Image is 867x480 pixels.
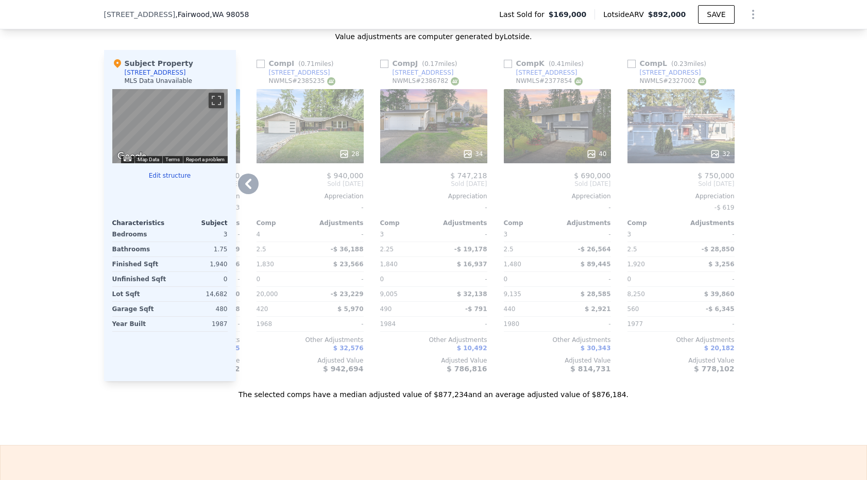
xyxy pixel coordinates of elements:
[112,272,168,286] div: Unfinished Sqft
[112,219,170,227] div: Characteristics
[112,172,228,180] button: Edit structure
[504,242,555,256] div: 2.5
[504,231,508,238] span: 3
[627,68,701,77] a: [STREET_ADDRESS]
[504,317,555,331] div: 1980
[457,261,487,268] span: $ 16,937
[545,60,588,67] span: ( miles)
[504,192,611,200] div: Appreciation
[112,287,168,301] div: Lot Sqft
[450,172,487,180] span: $ 747,218
[694,365,734,373] span: $ 778,102
[457,345,487,352] span: $ 10,492
[124,157,131,161] button: Keyboard shortcuts
[434,219,487,227] div: Adjustments
[331,290,364,298] span: -$ 23,229
[380,200,487,215] div: -
[380,219,434,227] div: Comp
[380,356,487,365] div: Adjusted Value
[504,58,588,68] div: Comp K
[708,261,734,268] span: $ 3,256
[447,365,487,373] span: $ 786,816
[581,290,611,298] span: $ 28,585
[640,77,706,85] div: NWMLS # 2327002
[172,317,228,331] div: 1987
[112,227,168,242] div: Bedrooms
[504,276,508,283] span: 0
[125,68,186,77] div: [STREET_ADDRESS]
[504,261,521,268] span: 1,480
[559,317,611,331] div: -
[698,77,706,85] img: NWMLS Logo
[327,77,335,85] img: NWMLS Logo
[257,58,338,68] div: Comp I
[104,9,176,20] span: [STREET_ADDRESS]
[269,68,330,77] div: [STREET_ADDRESS]
[627,58,711,68] div: Comp L
[112,89,228,163] div: Street View
[257,68,330,77] a: [STREET_ADDRESS]
[380,276,384,283] span: 0
[257,290,278,298] span: 20,000
[463,149,483,159] div: 34
[454,246,487,253] span: -$ 19,178
[380,180,487,188] span: Sold [DATE]
[393,68,454,77] div: [STREET_ADDRESS]
[294,60,337,67] span: ( miles)
[674,60,688,67] span: 0.23
[451,77,459,85] img: NWMLS Logo
[257,192,364,200] div: Appreciation
[138,156,159,163] button: Map Data
[504,305,516,313] span: 440
[165,157,180,162] a: Terms
[627,242,679,256] div: 2.5
[499,9,549,20] span: Last Sold for
[257,356,364,365] div: Adjusted Value
[436,272,487,286] div: -
[339,149,359,159] div: 28
[112,242,168,256] div: Bathrooms
[627,180,735,188] span: Sold [DATE]
[603,9,648,20] span: Lotside ARV
[706,305,734,313] span: -$ 6,345
[504,200,611,215] div: -
[380,290,398,298] span: 9,005
[581,261,611,268] span: $ 89,445
[457,290,487,298] span: $ 32,138
[257,200,364,215] div: -
[301,60,315,67] span: 0.71
[504,68,577,77] a: [STREET_ADDRESS]
[172,287,228,301] div: 14,682
[640,68,701,77] div: [STREET_ADDRESS]
[257,317,308,331] div: 1968
[418,60,461,67] span: ( miles)
[112,317,168,331] div: Year Built
[257,242,308,256] div: 2.5
[436,227,487,242] div: -
[585,305,610,313] span: $ 2,921
[380,231,384,238] span: 3
[112,302,168,316] div: Garage Sqft
[172,272,228,286] div: 0
[557,219,611,227] div: Adjustments
[112,89,228,163] div: Map
[104,31,763,42] div: Value adjustments are computer generated by Lotside .
[516,68,577,77] div: [STREET_ADDRESS]
[186,157,225,162] a: Report a problem
[683,317,735,331] div: -
[125,77,193,85] div: MLS Data Unavailable
[115,150,149,163] img: Google
[504,290,521,298] span: 9,135
[627,290,645,298] span: 8,250
[327,172,363,180] span: $ 940,000
[380,261,398,268] span: 1,840
[380,317,432,331] div: 1984
[465,305,487,313] span: -$ 791
[269,77,335,85] div: NWMLS # 2385235
[667,60,710,67] span: ( miles)
[172,242,228,256] div: 1.75
[210,10,249,19] span: , WA 98058
[172,302,228,316] div: 480
[715,204,735,211] span: -$ 619
[504,336,611,344] div: Other Adjustments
